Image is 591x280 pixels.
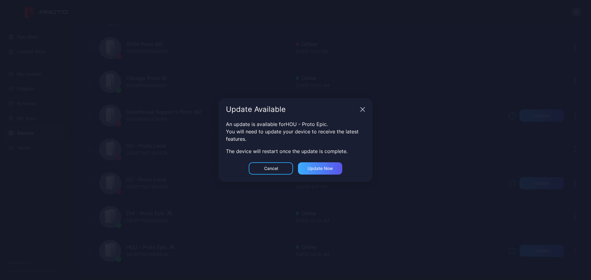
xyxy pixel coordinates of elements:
div: Cancel [264,166,278,171]
div: Update Available [226,106,358,113]
div: You will need to update your device to receive the latest features. [226,128,365,143]
div: Update now [308,166,333,171]
div: An update is available for HOU - Proto Epic . [226,120,365,128]
div: The device will restart once the update is complete. [226,148,365,155]
button: Update now [298,162,342,175]
button: Cancel [249,162,293,175]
